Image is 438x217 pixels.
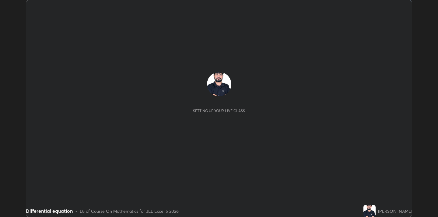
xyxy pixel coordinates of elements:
div: [PERSON_NAME] [378,208,412,214]
img: 7c2f8db92f994768b0658335c05f33a0.jpg [207,72,231,96]
div: Differential equation [26,207,73,215]
div: L8 of Course On Mathematics for JEE Excel 5 2026 [80,208,179,214]
div: • [75,208,77,214]
img: 7c2f8db92f994768b0658335c05f33a0.jpg [363,205,376,217]
div: Setting up your live class [193,108,245,113]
